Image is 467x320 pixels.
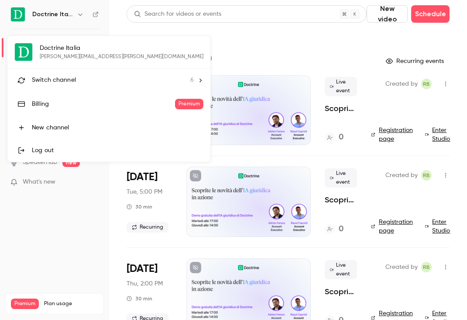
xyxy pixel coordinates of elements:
[190,76,194,85] span: 6
[32,123,203,132] div: New channel
[175,99,203,109] span: Premium
[32,76,76,85] span: Switch channel
[32,100,175,108] div: Billing
[32,146,203,155] div: Log out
